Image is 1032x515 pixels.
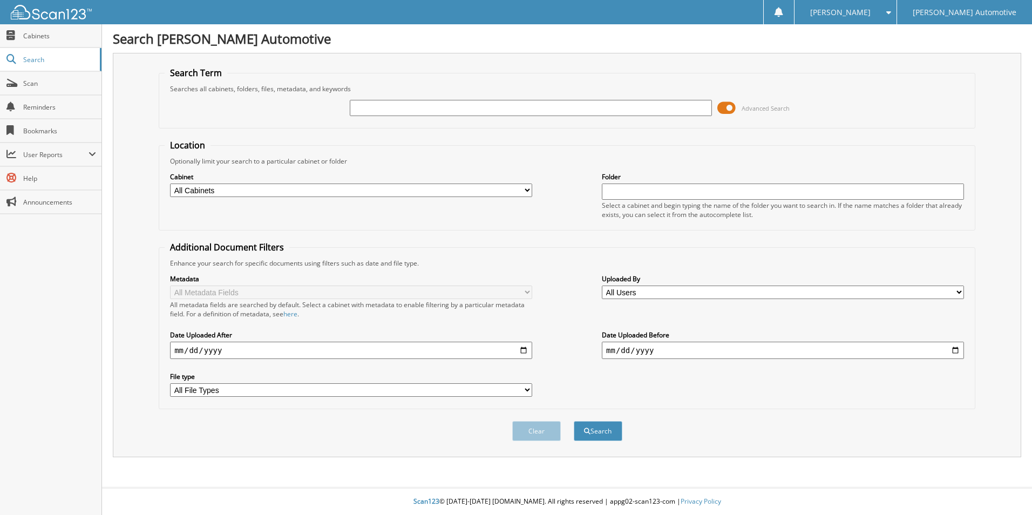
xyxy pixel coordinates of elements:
[602,201,964,219] div: Select a cabinet and begin typing the name of the folder you want to search in. If the name match...
[170,172,532,181] label: Cabinet
[681,497,721,506] a: Privacy Policy
[165,157,969,166] div: Optionally limit your search to a particular cabinet or folder
[23,55,94,64] span: Search
[602,342,964,359] input: end
[413,497,439,506] span: Scan123
[602,330,964,340] label: Date Uploaded Before
[170,300,532,319] div: All metadata fields are searched by default. Select a cabinet with metadata to enable filtering b...
[574,421,622,441] button: Search
[512,421,561,441] button: Clear
[23,198,96,207] span: Announcements
[23,31,96,40] span: Cabinets
[165,84,969,93] div: Searches all cabinets, folders, files, metadata, and keywords
[165,67,227,79] legend: Search Term
[23,126,96,135] span: Bookmarks
[602,274,964,283] label: Uploaded By
[165,259,969,268] div: Enhance your search for specific documents using filters such as date and file type.
[23,103,96,112] span: Reminders
[170,330,532,340] label: Date Uploaded After
[170,342,532,359] input: start
[11,5,92,19] img: scan123-logo-white.svg
[102,489,1032,515] div: © [DATE]-[DATE] [DOMAIN_NAME]. All rights reserved | appg02-scan123-com |
[23,174,96,183] span: Help
[113,30,1021,48] h1: Search [PERSON_NAME] Automotive
[165,139,211,151] legend: Location
[170,274,532,283] label: Metadata
[170,372,532,381] label: File type
[742,104,790,112] span: Advanced Search
[23,150,89,159] span: User Reports
[23,79,96,88] span: Scan
[602,172,964,181] label: Folder
[165,241,289,253] legend: Additional Document Filters
[810,9,871,16] span: [PERSON_NAME]
[913,9,1016,16] span: [PERSON_NAME] Automotive
[283,309,297,319] a: here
